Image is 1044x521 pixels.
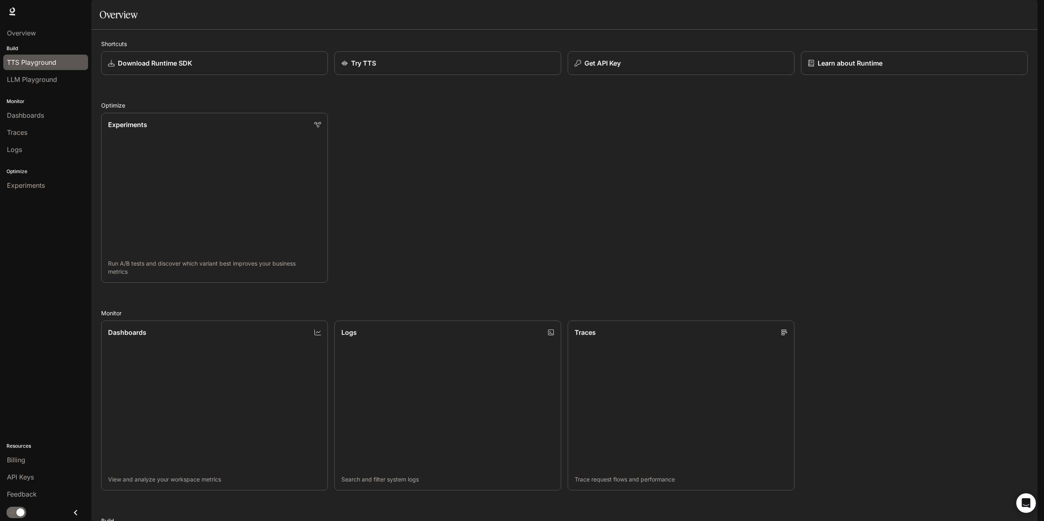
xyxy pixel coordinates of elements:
p: Get API Key [584,58,621,68]
a: TracesTrace request flows and performance [568,321,794,490]
p: Experiments [108,120,147,130]
a: ExperimentsRun A/B tests and discover which variant best improves your business metrics [101,113,328,283]
p: Try TTS [351,58,376,68]
p: Dashboards [108,328,146,337]
p: Traces [575,328,596,337]
h1: Overview [100,7,137,23]
h2: Shortcuts [101,40,1028,48]
a: Learn about Runtime [801,51,1028,75]
a: Try TTS [334,51,561,75]
a: Download Runtime SDK [101,51,328,75]
p: Learn about Runtime [818,58,883,68]
h2: Monitor [101,309,1028,317]
p: View and analyze your workspace metrics [108,475,321,484]
h2: Optimize [101,101,1028,110]
div: Open Intercom Messenger [1016,493,1036,513]
p: Search and filter system logs [341,475,554,484]
p: Logs [341,328,357,337]
p: Run A/B tests and discover which variant best improves your business metrics [108,259,321,276]
a: DashboardsView and analyze your workspace metrics [101,321,328,490]
p: Download Runtime SDK [118,58,192,68]
button: Get API Key [568,51,794,75]
a: LogsSearch and filter system logs [334,321,561,490]
p: Trace request flows and performance [575,475,787,484]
